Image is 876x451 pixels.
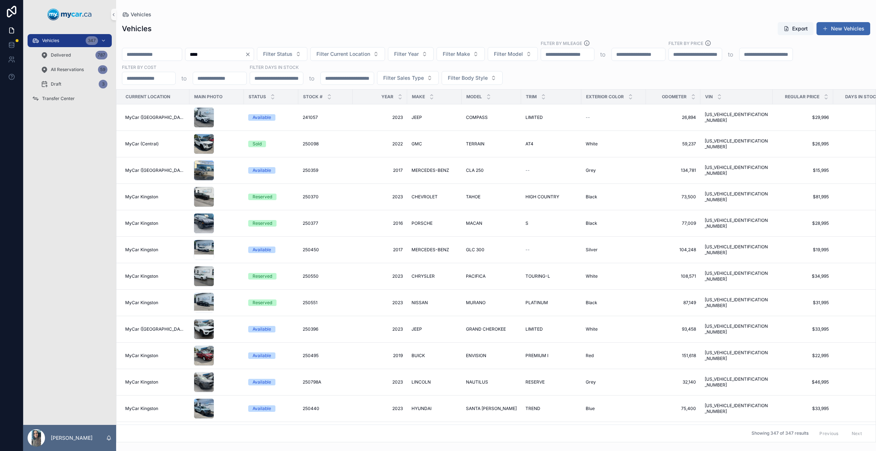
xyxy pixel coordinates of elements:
[36,63,112,76] a: All Reservations59
[303,141,319,147] span: 250098
[650,167,696,173] a: 134,781
[466,273,486,279] span: PACIFICA
[303,115,318,120] span: 241057
[51,52,71,58] span: Delivered
[705,244,768,256] a: [US_VEHICLE_IDENTIFICATION_NUMBER]
[586,326,642,332] a: White
[86,36,98,45] div: 347
[248,352,294,359] a: Available
[488,47,538,61] button: Select Button
[412,247,457,253] a: MERCEDES-BENZ
[125,220,158,226] span: MyCar Kingston
[525,220,577,226] a: S
[357,115,403,120] a: 2023
[357,353,403,359] a: 2019
[122,64,156,70] label: FILTER BY COST
[443,50,470,58] span: Filter Make
[777,115,829,120] a: $29,996
[650,220,696,226] a: 77,009
[316,50,370,58] span: Filter Current Location
[125,353,185,359] a: MyCar Kingston
[412,353,457,359] a: BUICK
[525,247,530,253] span: --
[816,22,870,35] a: New Vehicles
[525,300,577,306] a: PLATINUM
[466,220,482,226] span: MACAN
[253,167,271,174] div: Available
[777,194,829,200] a: $81,995
[303,115,348,120] a: 241057
[650,247,696,253] span: 104,248
[466,194,480,200] span: TAHOE
[525,273,577,279] a: TOURING-L
[257,47,307,61] button: Select Button
[412,326,422,332] span: JEEP
[303,273,348,279] a: 250550
[705,297,768,309] a: [US_VEHICLE_IDENTIFICATION_NUMBER]
[777,141,829,147] a: $26,995
[23,29,116,115] div: scrollable content
[412,247,449,253] span: MERCEDES-BENZ
[99,80,107,88] div: 3
[412,141,422,147] span: GMC
[303,353,348,359] a: 250495
[525,220,528,226] span: S
[303,194,319,200] span: 250370
[125,247,185,253] a: MyCar Kingston
[253,141,262,147] div: Sold
[705,165,768,176] span: [US_VEHICLE_IDENTIFICATION_NUMBER]
[437,47,485,61] button: Select Button
[245,51,254,57] button: Clear
[412,194,457,200] a: CHEVROLET
[777,247,829,253] span: $19,995
[357,326,403,332] a: 2023
[650,141,696,147] a: 59,237
[303,247,319,253] span: 250450
[125,273,158,279] span: MyCar Kingston
[650,353,696,359] a: 151,618
[466,220,517,226] a: MACAN
[303,300,348,306] a: 250551
[466,300,517,306] a: MURANO
[777,300,829,306] a: $31,995
[253,379,271,385] div: Available
[586,220,597,226] span: Black
[250,64,299,70] label: Filter Days In Stock
[525,379,577,385] a: RESERVE
[357,273,403,279] a: 2023
[125,300,185,306] a: MyCar Kingston
[125,273,185,279] a: MyCar Kingston
[125,115,185,120] a: MyCar ([GEOGRAPHIC_DATA])
[705,138,768,150] span: [US_VEHICLE_IDENTIFICATION_NUMBER]
[357,220,403,226] a: 2016
[442,71,503,85] button: Select Button
[525,115,577,120] a: LIMITED
[586,326,598,332] span: White
[777,326,829,332] a: $33,995
[586,379,642,385] a: Grey
[466,141,484,147] span: TERRAIN
[525,167,530,173] span: --
[705,112,768,123] a: [US_VEHICLE_IDENTIFICATION_NUMBER]
[466,300,486,306] span: MURANO
[586,247,642,253] a: Silver
[777,273,829,279] span: $34,995
[357,379,403,385] a: 2023
[466,167,484,173] span: CLA 250
[95,51,107,59] div: 787
[650,115,696,120] a: 26,894
[525,141,533,147] span: AT4
[541,40,582,46] label: Filter By Mileage
[48,9,92,20] img: App logo
[357,167,403,173] span: 2017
